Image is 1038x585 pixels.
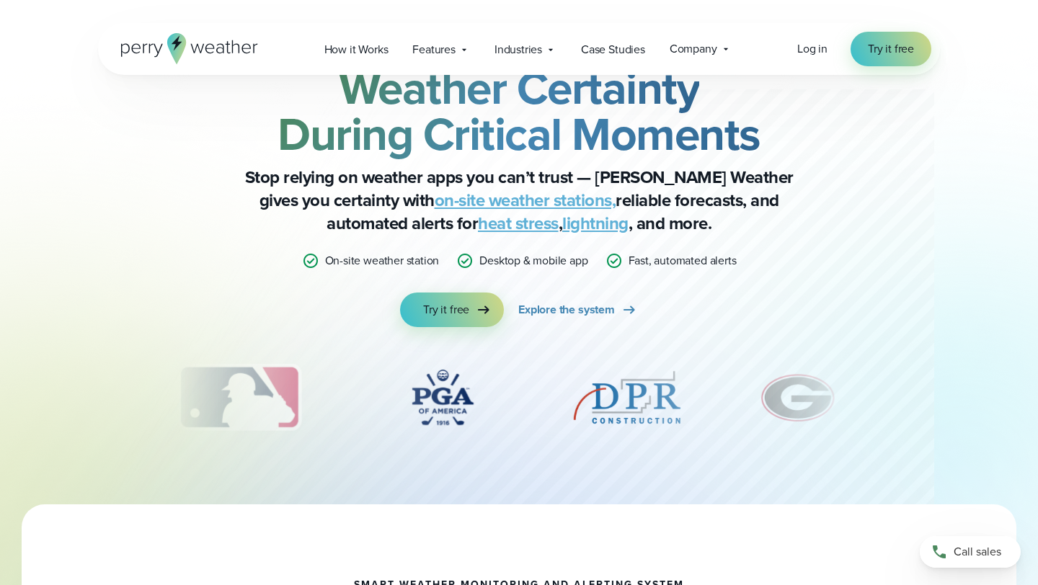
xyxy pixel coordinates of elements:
[562,210,629,236] a: lightning
[163,362,315,434] div: 3 of 12
[754,362,843,434] img: University-of-Georgia.svg
[385,362,500,434] div: 4 of 12
[797,40,828,58] a: Log in
[518,292,638,327] a: Explore the system
[231,166,807,235] p: Stop relying on weather apps you can’t trust — [PERSON_NAME] Weather gives you certainty with rel...
[569,362,685,434] div: 5 of 12
[629,252,737,269] p: Fast, automated alerts
[312,35,401,64] a: How it Works
[324,41,389,58] span: How it Works
[569,35,657,64] a: Case Studies
[278,54,760,168] strong: Weather Certainty During Critical Moments
[435,187,616,213] a: on-site weather stations,
[170,362,868,441] div: slideshow
[797,40,828,57] span: Log in
[920,536,1021,568] a: Call sales
[385,362,500,434] img: PGA.svg
[478,210,559,236] a: heat stress
[494,41,542,58] span: Industries
[518,301,615,318] span: Explore the system
[954,543,1001,561] span: Call sales
[851,32,931,66] a: Try it free
[670,40,717,58] span: Company
[868,40,914,58] span: Try it free
[400,292,504,327] a: Try it free
[163,362,315,434] img: MLB.svg
[569,362,685,434] img: DPR-Construction.svg
[479,252,587,269] p: Desktop & mobile app
[325,252,440,269] p: On-site weather station
[581,41,645,58] span: Case Studies
[754,362,843,434] div: 6 of 12
[412,41,456,58] span: Features
[423,301,469,318] span: Try it free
